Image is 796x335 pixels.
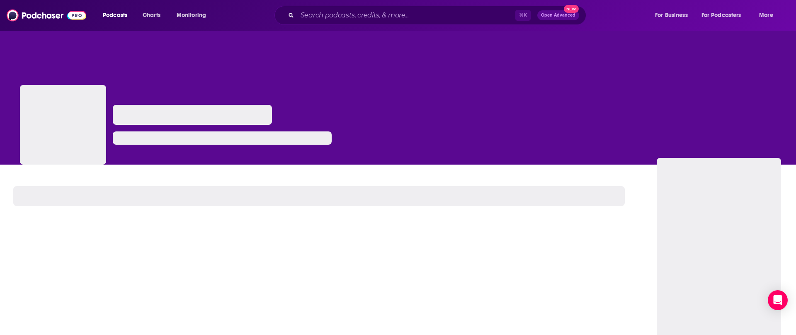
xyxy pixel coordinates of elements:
[7,7,86,23] img: Podchaser - Follow, Share and Rate Podcasts
[696,9,753,22] button: open menu
[649,9,698,22] button: open menu
[282,6,594,25] div: Search podcasts, credits, & more...
[137,9,165,22] a: Charts
[541,13,575,17] span: Open Advanced
[537,10,579,20] button: Open AdvancedNew
[177,10,206,21] span: Monitoring
[564,5,579,13] span: New
[655,10,688,21] span: For Business
[701,10,741,21] span: For Podcasters
[143,10,160,21] span: Charts
[297,9,515,22] input: Search podcasts, credits, & more...
[515,10,531,21] span: ⌘ K
[759,10,773,21] span: More
[753,9,784,22] button: open menu
[103,10,127,21] span: Podcasts
[171,9,217,22] button: open menu
[768,290,788,310] div: Open Intercom Messenger
[97,9,138,22] button: open menu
